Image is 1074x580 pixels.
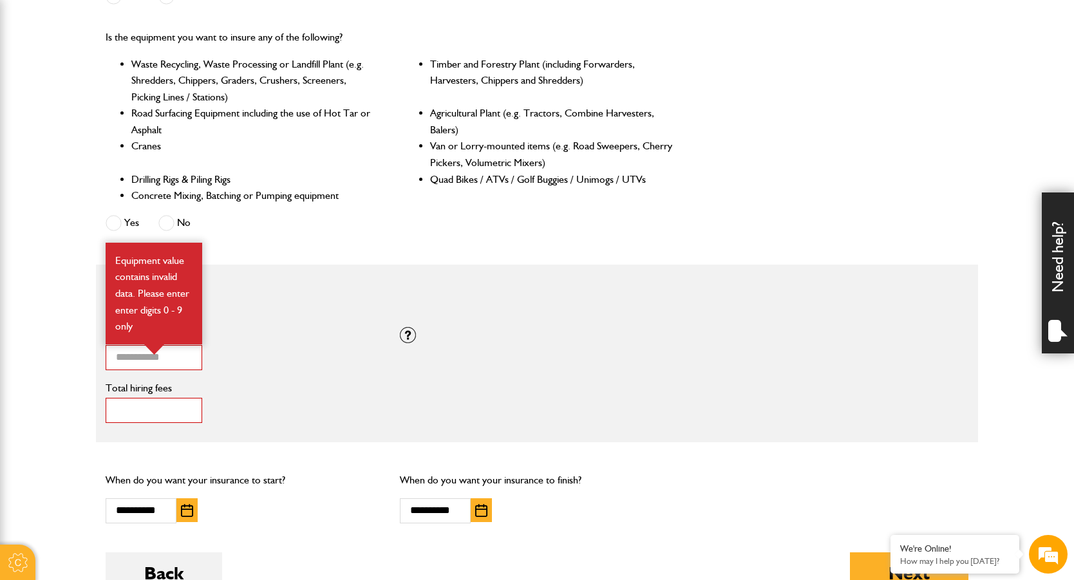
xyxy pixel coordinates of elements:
[430,138,674,171] li: Van or Lorry-mounted items (e.g. Road Sweepers, Cherry Pickers, Volumetric Mixers)
[900,543,1010,554] div: We're Online!
[144,344,164,355] img: error-box-arrow.svg
[19,223,29,235] img: hfpfyWBK5wQHBAGPgDf9c6qAYOxxMAAAAASUVORK5CYII=
[131,56,375,106] li: Waste Recycling, Waste Processing or Landfill Plant (e.g. Shredders, Chippers, Graders, Crushers,...
[181,504,193,517] img: Choose date
[475,504,487,517] img: Choose date
[106,243,202,344] div: Equipment value contains invalid data. Please enter enter digits 0 - 9 only
[430,171,674,188] li: Quad Bikes / ATVs / Golf Buggies / Unimogs / UTVs
[900,556,1010,566] p: How may I help you today?
[400,472,675,489] p: When do you want your insurance to finish?
[67,72,216,89] div: Chat with us now
[17,195,235,223] input: Enter your phone number
[131,138,375,171] li: Cranes
[106,383,381,393] label: Total hiring fees
[17,119,235,147] input: Enter your last name
[131,171,375,188] li: Drilling Rigs & Piling Rigs
[1042,192,1074,353] div: Need help?
[430,56,674,106] li: Timber and Forestry Plant (including Forwarders, Harvesters, Chippers and Shredders)
[175,397,234,414] em: Start Chat
[131,187,375,204] li: Concrete Mixing, Batching or Pumping equipment
[17,157,235,185] input: Enter your email address
[430,105,674,138] li: Agricultural Plant (e.g. Tractors, Combine Harvesters, Balers)
[106,472,381,489] p: When do you want your insurance to start?
[22,71,54,89] img: d_20077148190_company_1631870298795_20077148190
[17,245,235,397] textarea: Type your message and hit 'Enter'
[106,215,139,231] label: Yes
[211,6,242,37] div: Minimize live chat window
[106,29,674,46] p: Is the equipment you want to insure any of the following?
[131,105,375,138] li: Road Surfacing Equipment including the use of Hot Tar or Asphalt
[17,223,29,235] div: Call: 01642 605445
[158,215,191,231] label: No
